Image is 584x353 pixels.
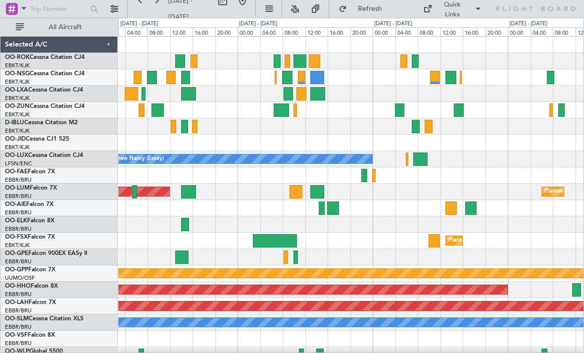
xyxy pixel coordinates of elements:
[5,251,28,256] span: OO-GPE
[5,274,35,282] a: UUMO/OSF
[5,103,30,109] span: OO-ZUN
[350,27,373,36] div: 20:00
[374,20,412,28] div: [DATE] - [DATE]
[305,27,328,36] div: 12:00
[448,233,564,248] div: Planned Maint Kortrijk-[GEOGRAPHIC_DATA]
[5,54,85,60] a: OO-ROKCessna Citation CJ4
[5,71,85,77] a: OO-NSGCessna Citation CJ4
[5,136,26,142] span: OO-JID
[5,71,30,77] span: OO-NSG
[5,127,30,135] a: EBKT/KJK
[5,111,30,118] a: EBKT/KJK
[5,185,57,191] a: OO-LUMFalcon 7X
[5,283,31,289] span: OO-HHO
[5,283,58,289] a: OO-HHOFalcon 8X
[26,24,104,31] span: All Aircraft
[418,1,487,17] button: Quick Links
[5,307,32,314] a: EBBR/BRU
[5,234,55,240] a: OO-FSXFalcon 7X
[5,323,32,331] a: EBBR/BRU
[5,103,85,109] a: OO-ZUNCessna Citation CJ4
[238,27,260,36] div: 00:00
[328,27,350,36] div: 16:00
[334,1,393,17] button: Refresh
[5,120,78,126] a: D-IBLUCessna Citation M2
[193,27,215,36] div: 16:00
[5,169,55,175] a: OO-FAEFalcon 7X
[170,27,193,36] div: 12:00
[5,176,32,184] a: EBBR/BRU
[395,27,418,36] div: 04:00
[5,316,84,322] a: OO-SLMCessna Citation XLS
[5,300,56,305] a: OO-LAHFalcon 7X
[349,5,390,12] span: Refresh
[5,202,26,207] span: OO-AIE
[5,120,24,126] span: D-IBLU
[5,242,30,249] a: EBKT/KJK
[147,27,170,36] div: 08:00
[5,300,29,305] span: OO-LAH
[260,27,283,36] div: 04:00
[5,332,28,338] span: OO-VSF
[553,27,576,36] div: 08:00
[5,316,29,322] span: OO-SLM
[5,218,54,224] a: OO-ELKFalcon 8X
[5,185,30,191] span: OO-LUM
[5,160,32,167] a: LFSN/ENC
[5,78,30,86] a: EBKT/KJK
[5,87,28,93] span: OO-LXA
[5,267,55,273] a: OO-GPPFalcon 7X
[509,20,547,28] div: [DATE] - [DATE]
[215,27,238,36] div: 20:00
[486,27,508,36] div: 20:00
[125,27,148,36] div: 04:00
[5,291,32,298] a: EBBR/BRU
[5,202,53,207] a: OO-AIEFalcon 7X
[5,267,28,273] span: OO-GPP
[283,27,305,36] div: 08:00
[5,54,30,60] span: OO-ROK
[5,62,30,69] a: EBKT/KJK
[5,234,28,240] span: OO-FSX
[5,209,32,216] a: EBBR/BRU
[30,1,87,16] input: Trip Number
[508,27,531,36] div: 00:00
[418,27,440,36] div: 08:00
[120,20,158,28] div: [DATE] - [DATE]
[463,27,486,36] div: 16:00
[5,144,30,151] a: EBKT/KJK
[5,136,69,142] a: OO-JIDCessna CJ1 525
[5,193,32,200] a: EBBR/BRU
[5,225,32,233] a: EBBR/BRU
[5,95,30,102] a: EBKT/KJK
[5,218,27,224] span: OO-ELK
[5,251,87,256] a: OO-GPEFalcon 900EX EASy II
[5,340,32,347] a: EBBR/BRU
[5,152,83,158] a: OO-LUXCessna Citation CJ4
[11,19,107,35] button: All Aircraft
[5,152,28,158] span: OO-LUX
[105,151,164,166] div: No Crew Nancy (Essey)
[5,332,55,338] a: OO-VSFFalcon 8X
[5,87,83,93] a: OO-LXACessna Citation CJ4
[5,169,28,175] span: OO-FAE
[239,20,277,28] div: [DATE] - [DATE]
[373,27,395,36] div: 00:00
[440,27,463,36] div: 12:00
[5,258,32,265] a: EBBR/BRU
[531,27,553,36] div: 04:00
